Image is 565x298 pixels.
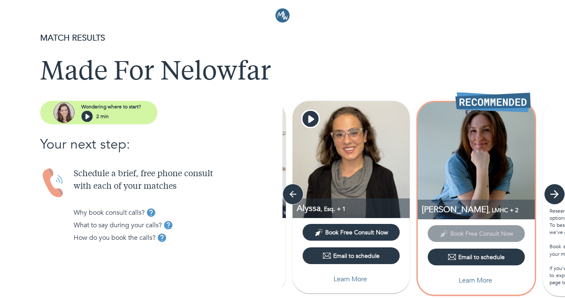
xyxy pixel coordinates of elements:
[74,208,145,218] p: Why book consult calls?
[303,271,400,288] button: Learn More
[40,32,525,44] p: MATCH RESULTS
[40,134,282,154] p: Your next step:
[428,249,525,265] button: Email to schedule
[488,206,519,214] span: , LMHC + 2
[145,206,157,219] button: tooltip
[297,203,410,214] p: Alyssa
[428,229,525,237] span: This provider has not yet shared their calendar link. Please email the provider to schedule
[303,224,400,241] button: Book Free Consult Now
[303,247,400,264] button: Email to schedule
[325,229,388,236] span: Book Free Consult Now
[448,253,505,261] div: Email to schedule
[54,102,74,123] img: assistant
[40,168,67,198] img: Handset
[81,103,141,110] p: Wondering where to start?
[74,233,156,243] p: How do you book the calls?
[40,58,525,88] h1: Made For Nelowfar
[418,102,535,219] img: Lindsay Pirozzi profile
[96,113,109,120] p: 2 min
[321,205,346,213] span: , Esq. + 1
[422,204,535,215] p: LMHC, Coaching, Integrative Practitioner
[293,101,410,218] img: Alyssa Kelliher profile
[74,168,282,193] p: Schedule a brief, free phone consult with each of your matches
[74,220,162,230] p: What to say during your calls?
[275,8,290,23] img: Logo
[40,101,157,124] button: assistantWondering where to start?2 min
[459,275,492,285] p: Learn More
[428,272,525,289] button: Learn More
[334,274,367,284] p: Learn More
[156,231,168,244] button: tooltip
[162,219,175,231] button: tooltip
[323,252,380,260] div: Email to schedule
[455,92,531,112] img: Recommended Therapist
